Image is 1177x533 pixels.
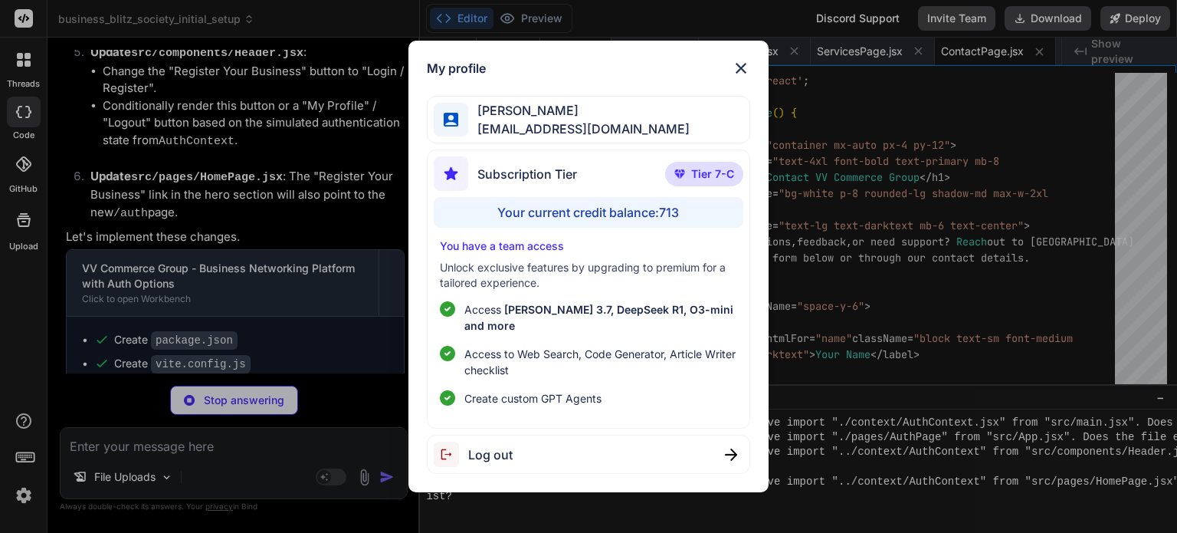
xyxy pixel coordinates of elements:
img: logout [434,442,468,467]
span: Access to Web Search, Code Generator, Article Writer checklist [464,346,736,378]
span: [PERSON_NAME] 3.7, DeepSeek R1, O3-mini and more [464,303,733,332]
img: profile [444,113,458,127]
p: Unlock exclusive features by upgrading to premium for a tailored experience. [440,260,736,291]
span: Create custom GPT Agents [464,390,602,406]
span: [PERSON_NAME] [468,101,690,120]
img: close [725,449,737,461]
img: subscription [434,156,468,191]
span: Subscription Tier [477,165,577,183]
p: Access [464,301,736,334]
img: checklist [440,390,455,406]
span: Log out [468,446,513,464]
p: You have a team access [440,239,736,254]
span: [EMAIL_ADDRESS][DOMAIN_NAME] [468,120,690,138]
img: premium [674,169,685,179]
span: Tier 7-C [691,166,734,182]
div: Your current credit balance: 713 [434,197,743,228]
img: close [732,59,750,77]
h1: My profile [427,59,486,77]
img: checklist [440,346,455,361]
img: checklist [440,301,455,317]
